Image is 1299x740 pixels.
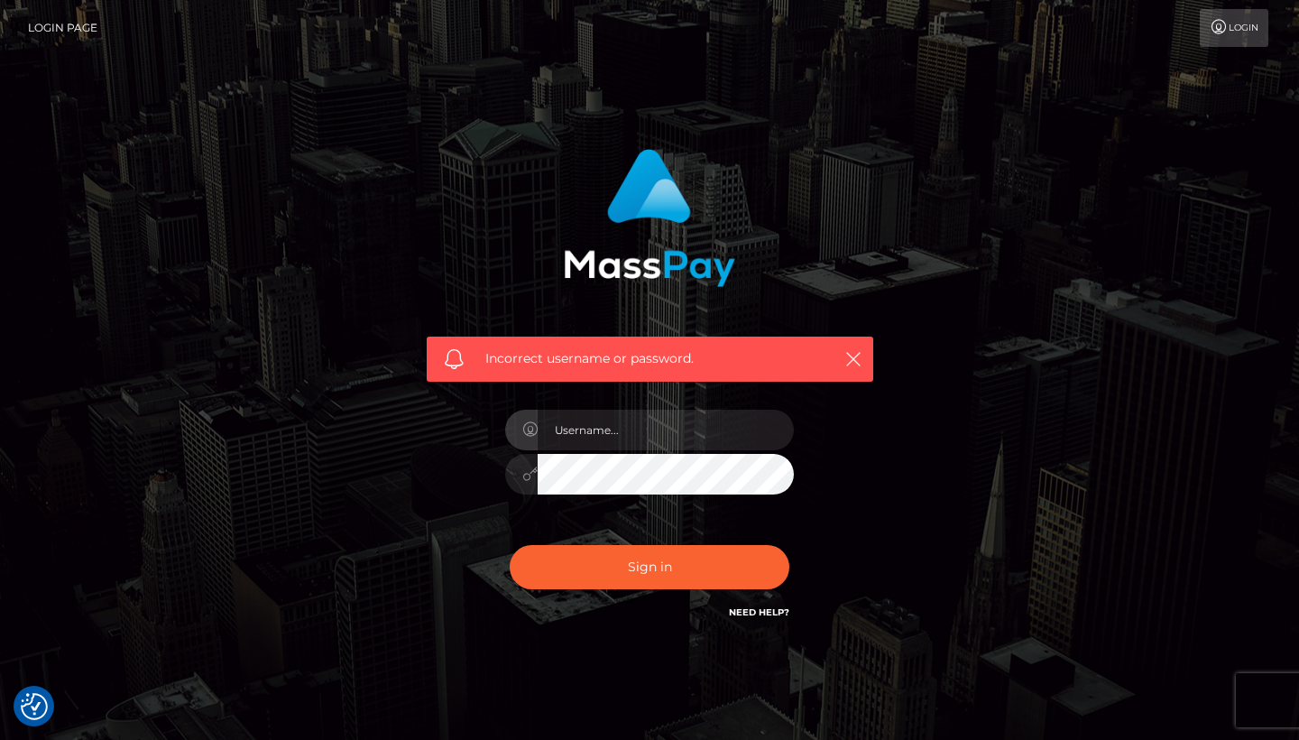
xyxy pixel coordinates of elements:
button: Consent Preferences [21,693,48,720]
button: Sign in [510,545,789,589]
a: Login Page [28,9,97,47]
span: Incorrect username or password. [485,349,815,368]
img: MassPay Login [564,149,735,287]
img: Revisit consent button [21,693,48,720]
a: Login [1200,9,1268,47]
input: Username... [538,410,794,450]
a: Need Help? [729,606,789,618]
